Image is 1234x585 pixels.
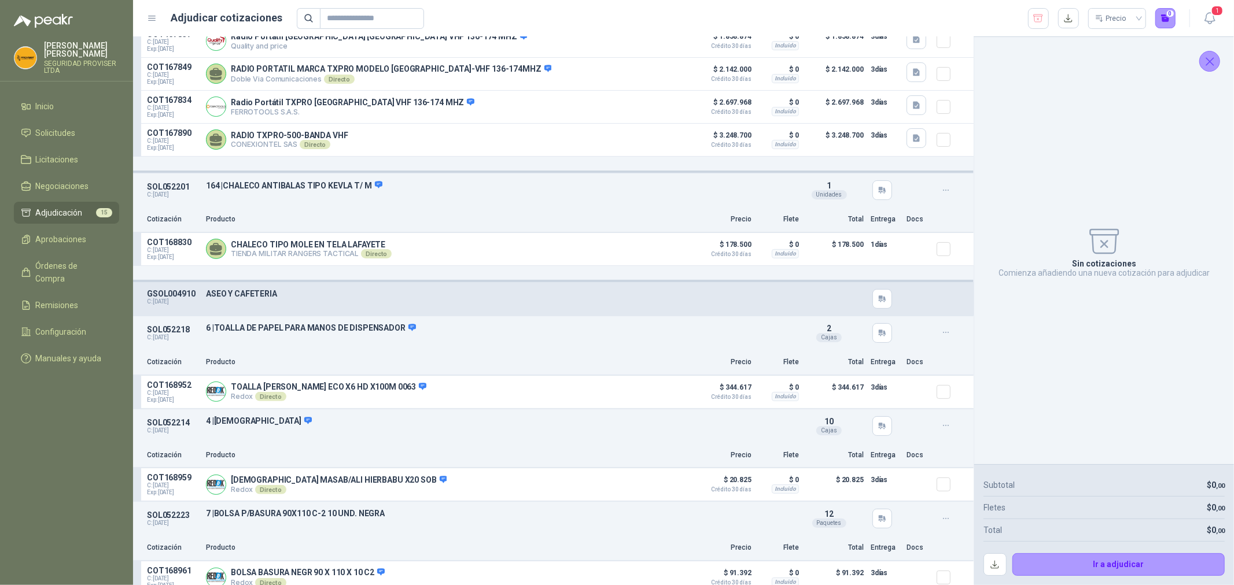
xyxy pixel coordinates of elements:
p: Docs [907,357,930,368]
a: Solicitudes [14,122,119,144]
span: Inicio [36,100,54,113]
span: Exp: [DATE] [147,79,199,86]
p: 4 | [DEMOGRAPHIC_DATA] [206,416,793,427]
p: SOL052223 [147,510,199,520]
span: ,00 [1216,482,1225,490]
span: 0 [1211,525,1225,535]
p: $ 2.142.000 [806,62,864,86]
p: C: [DATE] [147,334,199,341]
span: 12 [824,509,834,519]
a: Inicio [14,95,119,117]
span: Crédito 30 días [694,394,752,400]
img: Company Logo [207,31,226,50]
a: Remisiones [14,294,119,316]
p: COT167890 [147,128,199,138]
div: Incluido [772,41,799,50]
p: CHALECO TIPO MOLE EN TELA LAFAYETE [231,240,392,249]
p: Sin cotizaciones [1072,259,1136,268]
span: Órdenes de Compra [36,260,108,285]
p: $ 2.697.968 [694,95,752,115]
div: Unidades [812,190,847,199]
p: 3 días [871,128,900,142]
p: Precio [694,357,752,368]
span: 0 [1211,480,1225,490]
span: Manuales y ayuda [36,352,102,365]
span: Crédito 30 días [694,109,752,115]
a: Adjudicación15 [14,202,119,224]
div: Directo [361,249,392,258]
span: Exp: [DATE] [147,489,199,496]
p: Radio Portátil TXPRO [GEOGRAPHIC_DATA] VHF 136-174 MHZ [231,98,474,108]
a: Licitaciones [14,149,119,171]
p: CONEXIONTEL SAS [231,140,348,149]
p: $ 20.825 [694,473,752,493]
p: Entrega [871,450,900,461]
p: $ 0 [758,473,799,487]
p: 1 días [871,238,900,251]
div: Incluido [772,74,799,83]
p: Docs [907,450,930,461]
p: $ 344.617 [806,380,864,403]
p: Flete [758,542,799,553]
p: RADIO PORTATIL MARCA TXPRO MODELO [GEOGRAPHIC_DATA]-VHF 136-174MHZ [231,64,551,75]
p: 3 días [871,95,900,109]
span: Negociaciones [36,180,89,192]
div: Cajas [816,426,842,435]
p: Entrega [871,357,900,368]
p: C: [DATE] [147,427,199,434]
img: Company Logo [207,382,226,401]
p: $ 178.500 [694,238,752,257]
p: $ 178.500 [806,238,864,261]
p: C: [DATE] [147,191,199,198]
p: COT168830 [147,238,199,247]
p: $ 0 [758,128,799,142]
p: $ 20.825 [806,473,864,496]
p: SOL052218 [147,325,199,334]
p: $ 1.858.874 [806,29,864,53]
p: 164 | CHALECO ANTIBALAS TIPO KEVLA T/ M [206,180,793,191]
p: RADIO TXPRO-500-BANDA VHF [231,131,348,140]
p: Subtotal [983,479,1015,491]
p: $ 344.617 [694,380,752,400]
p: COT168959 [147,473,199,482]
button: Cerrar [1199,51,1220,72]
button: Ir a adjudicar [1012,553,1225,576]
p: $ 0 [758,62,799,76]
div: Incluido [772,392,799,401]
p: GSOL004910 [147,289,199,298]
a: Aprobaciones [14,228,119,250]
p: Producto [206,214,687,225]
span: Crédito 30 días [694,76,752,82]
p: $ 3.248.700 [694,128,752,148]
div: Incluido [772,107,799,116]
p: 3 días [871,380,900,394]
a: Órdenes de Compra [14,255,119,290]
p: COT168961 [147,566,199,575]
div: Directo [255,485,286,494]
span: 1 [1211,5,1224,16]
span: Configuración [36,325,87,338]
p: Doble Via Comunicaciones [231,75,551,84]
span: C: [DATE] [147,390,199,397]
p: $ [1207,524,1225,536]
span: C: [DATE] [147,39,199,46]
span: Crédito 30 días [694,43,752,49]
p: $ 3.248.700 [806,128,864,151]
span: Crédito 30 días [694,142,752,148]
p: $ [1207,501,1225,514]
a: Manuales y ayuda [14,347,119,369]
p: C: [DATE] [147,520,199,527]
p: SOL052214 [147,418,199,427]
p: Redox [231,392,426,401]
p: Precio [694,542,752,553]
p: Total [806,542,864,553]
p: 3 días [871,62,900,76]
h1: Adjudicar cotizaciones [171,10,283,26]
span: Crédito 30 días [694,487,752,493]
div: Directo [324,75,355,84]
p: Radio Portatil [GEOGRAPHIC_DATA] [GEOGRAPHIC_DATA] VHF 136-174 MHZ [231,32,527,42]
p: Total [806,214,864,225]
p: Entrega [871,214,900,225]
span: Remisiones [36,299,79,312]
p: $ 2.697.968 [806,95,864,119]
